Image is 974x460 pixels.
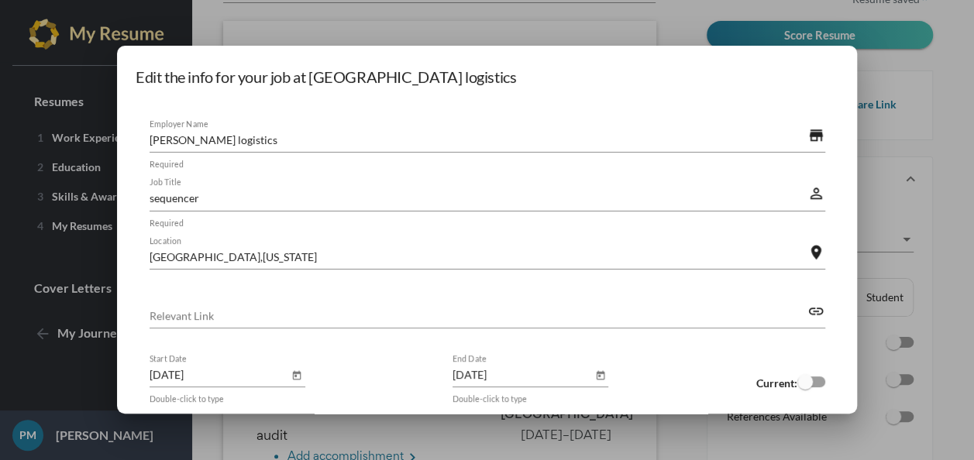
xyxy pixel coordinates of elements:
[150,157,184,173] mat-hint: Required
[150,216,184,232] mat-hint: Required
[807,244,824,263] mat-icon: location_on
[592,366,608,383] button: Open calendar
[136,64,838,89] h1: Edit the info for your job at [GEOGRAPHIC_DATA] logistics
[453,392,527,408] mat-hint: Double-click to type
[756,377,797,390] strong: Current:
[807,302,824,321] mat-icon: link
[807,126,824,145] mat-icon: store
[150,249,808,266] input: Location
[453,366,592,383] input: End Date
[150,366,289,383] input: Start Date
[150,392,224,408] mat-hint: Double-click to type
[289,366,305,383] button: Open calendar
[150,191,808,207] input: Job Title
[150,132,808,148] input: Employer Name
[150,307,808,324] input: Relevant Link
[807,185,824,204] mat-icon: perm_identity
